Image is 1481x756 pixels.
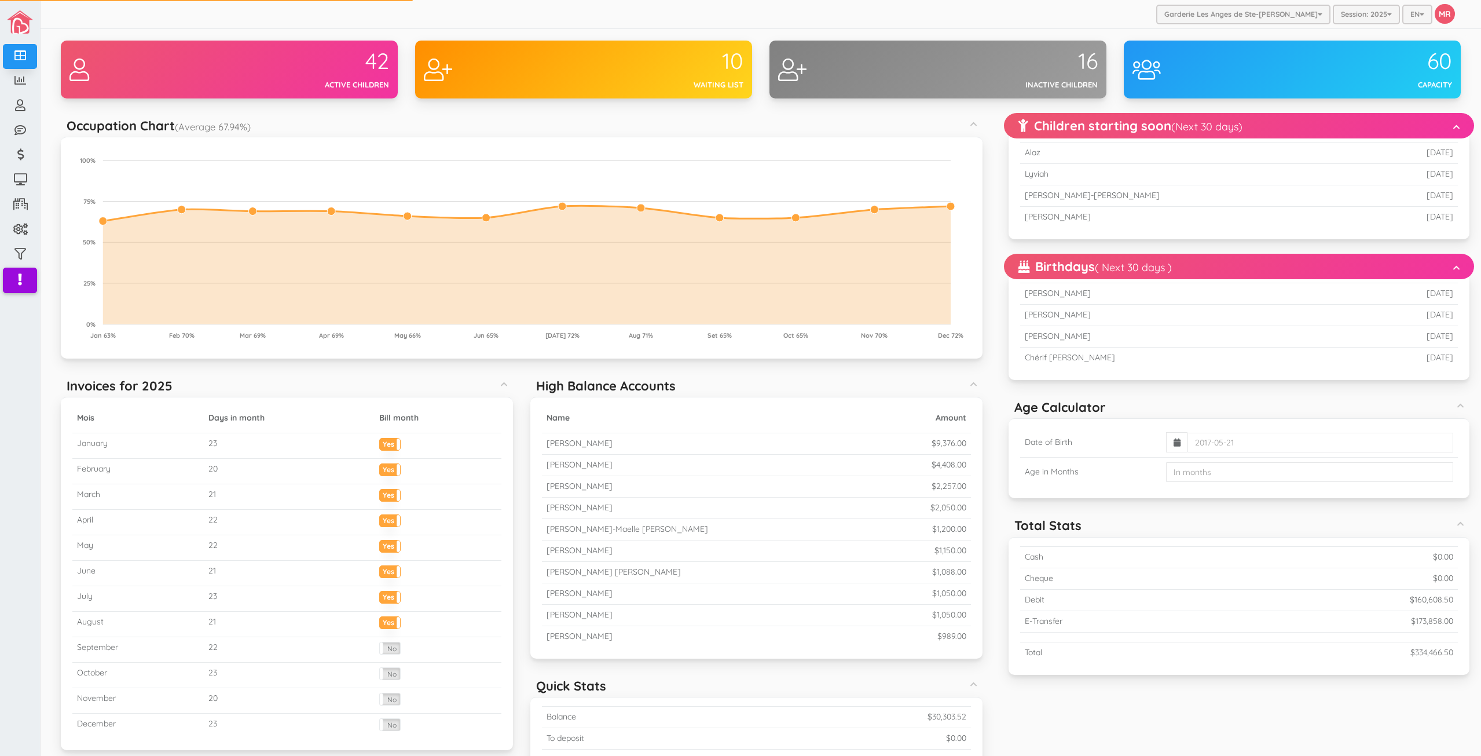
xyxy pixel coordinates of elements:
[938,331,963,339] tspan: Dec 72%
[1014,518,1082,532] h5: Total Stats
[229,79,389,90] div: Active children
[1020,348,1342,368] td: Chérif [PERSON_NAME]
[536,379,676,393] h5: High Balance Accounts
[380,642,401,654] label: No
[72,433,204,459] td: January
[932,588,966,598] small: $1,050.00
[72,484,204,510] td: March
[72,510,204,535] td: April
[1020,283,1342,305] td: [PERSON_NAME]
[380,617,401,626] label: Yes
[83,279,96,287] tspan: 25%
[1020,326,1342,348] td: [PERSON_NAME]
[380,439,401,447] label: Yes
[547,588,613,598] small: [PERSON_NAME]
[1020,611,1226,632] td: E-Transfer
[1020,568,1226,589] td: Cheque
[67,379,173,393] h5: Invoices for 2025
[169,331,195,339] tspan: Feb 70%
[229,49,389,74] div: 42
[1370,164,1458,185] td: [DATE]
[204,510,375,535] td: 22
[1370,207,1458,228] td: [DATE]
[932,438,966,448] small: $9,376.00
[474,331,498,339] tspan: Jun 65%
[1166,462,1453,482] input: In months
[1020,589,1226,611] td: Debit
[1018,119,1242,133] h5: Children starting soon
[72,663,204,688] td: October
[1171,120,1242,133] small: (Next 30 days)
[707,331,732,339] tspan: Set 65%
[930,502,966,513] small: $2,050.00
[547,567,681,577] small: [PERSON_NAME] [PERSON_NAME]
[380,540,401,549] label: Yes
[72,637,204,663] td: September
[72,714,204,739] td: December
[1020,546,1226,568] td: Cash
[1020,207,1370,228] td: [PERSON_NAME]
[886,414,966,422] h5: Amount
[932,567,966,577] small: $1,088.00
[72,459,204,484] td: February
[72,688,204,714] td: November
[1020,185,1370,207] td: [PERSON_NAME]-[PERSON_NAME]
[1342,348,1458,368] td: [DATE]
[1342,305,1458,326] td: [DATE]
[80,156,96,165] tspan: 100%
[547,481,613,491] small: [PERSON_NAME]
[1432,710,1469,744] iframe: chat widget
[1292,79,1452,90] div: Capacity
[77,414,199,422] h5: Mois
[1020,143,1370,164] td: Alaz
[204,459,375,484] td: 20
[204,586,375,612] td: 23
[547,414,877,422] h5: Name
[545,331,580,339] tspan: [DATE] 72%
[380,693,401,705] label: No
[1095,261,1172,274] small: ( Next 30 days )
[937,631,966,641] small: $989.00
[7,10,33,34] img: image
[1020,458,1161,487] td: Age in Months
[1226,568,1458,589] td: $0.00
[1226,642,1458,663] td: $334,466.50
[380,464,401,473] label: Yes
[547,545,613,556] small: [PERSON_NAME]
[72,561,204,586] td: June
[932,459,966,470] small: $4,408.00
[379,414,497,422] h5: Bill month
[204,688,375,714] td: 20
[584,49,743,74] div: 10
[1187,433,1453,452] input: 2017-05-21
[1370,185,1458,207] td: [DATE]
[783,331,808,339] tspan: Oct 65%
[72,535,204,561] td: May
[83,238,96,246] tspan: 50%
[1014,400,1106,414] h5: Age Calculator
[536,679,606,693] h5: Quick Stats
[1226,611,1458,632] td: $173,858.00
[547,609,613,620] small: [PERSON_NAME]
[1226,546,1458,568] td: $0.00
[83,198,96,206] tspan: 75%
[72,586,204,612] td: July
[542,728,760,750] td: To deposit
[547,459,613,470] small: [PERSON_NAME]
[319,331,344,339] tspan: Apr 69%
[1020,428,1161,458] td: Date of Birth
[204,663,375,688] td: 23
[547,631,613,641] small: [PERSON_NAME]
[547,502,613,513] small: [PERSON_NAME]
[380,490,401,498] label: Yes
[380,566,401,575] label: Yes
[204,535,375,561] td: 22
[380,591,401,600] label: Yes
[72,612,204,637] td: August
[380,515,401,524] label: Yes
[1370,143,1458,164] td: [DATE]
[204,637,375,663] td: 22
[932,481,966,491] small: $2,257.00
[760,728,971,750] td: $0.00
[584,79,743,90] div: Waiting list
